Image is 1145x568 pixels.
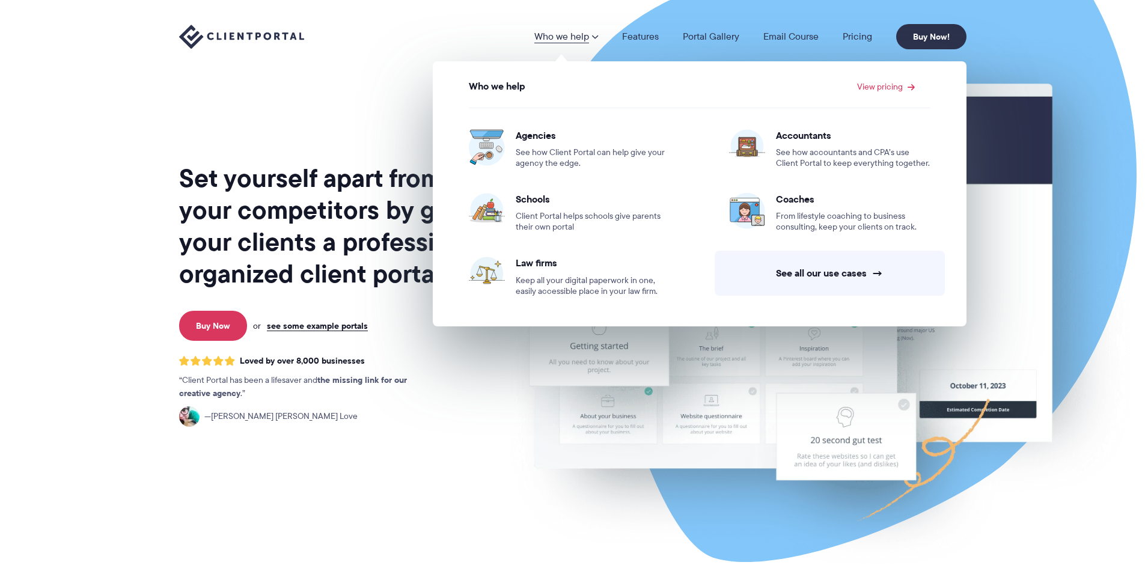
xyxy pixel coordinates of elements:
[857,82,915,91] a: View pricing
[683,32,739,41] a: Portal Gallery
[776,211,930,233] span: From lifestyle coaching to business consulting, keep your clients on track.
[516,211,670,233] span: Client Portal helps schools give parents their own portal
[843,32,872,41] a: Pricing
[715,251,945,296] a: See all our use cases
[872,267,883,279] span: →
[776,129,930,141] span: Accountants
[179,311,247,341] a: Buy Now
[240,356,365,366] span: Loved by over 8,000 businesses
[763,32,819,41] a: Email Course
[516,147,670,169] span: See how Client Portal can help give your agency the edge.
[516,193,670,205] span: Schools
[433,61,966,326] ul: Who we help
[253,320,261,331] span: or
[179,373,407,400] strong: the missing link for our creative agency
[516,257,670,269] span: Law firms
[179,374,432,400] p: Client Portal has been a lifesaver and .
[776,193,930,205] span: Coaches
[267,320,368,331] a: see some example portals
[439,96,960,309] ul: View pricing
[896,24,966,49] a: Buy Now!
[469,81,525,92] span: Who we help
[622,32,659,41] a: Features
[204,410,358,423] span: [PERSON_NAME] [PERSON_NAME] Love
[776,147,930,169] span: See how accountants and CPA’s use Client Portal to keep everything together.
[534,32,598,41] a: Who we help
[516,275,670,297] span: Keep all your digital paperwork in one, easily accessible place in your law firm.
[179,162,494,290] h1: Set yourself apart from your competitors by giving your clients a professional, organized client ...
[516,129,670,141] span: Agencies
